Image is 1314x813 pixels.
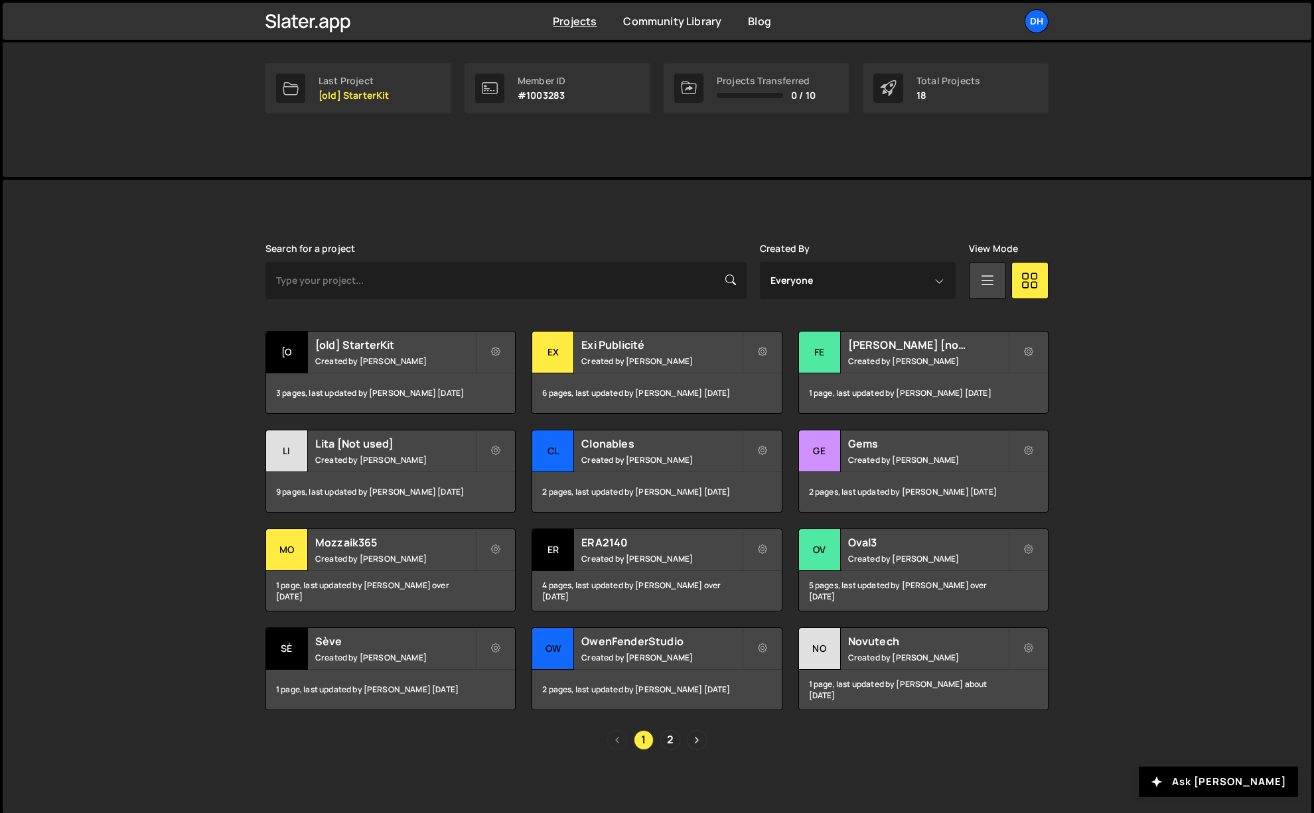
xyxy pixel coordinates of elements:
small: Created by [PERSON_NAME] [848,454,1008,466]
a: Next page [687,730,707,750]
small: Created by [PERSON_NAME] [848,553,1008,564]
label: Created By [760,243,810,254]
a: Ex Exi Publicité Created by [PERSON_NAME] 6 pages, last updated by [PERSON_NAME] [DATE] [532,331,782,414]
h2: Gems [848,436,1008,451]
p: #1003283 [518,90,565,101]
div: Ge [799,430,841,472]
a: Community Library [623,14,721,29]
div: 4 pages, last updated by [PERSON_NAME] over [DATE] [532,571,781,611]
input: Type your project... [265,262,747,299]
a: ER ERA2140 Created by [PERSON_NAME] 4 pages, last updated by [PERSON_NAME] over [DATE] [532,529,782,611]
a: Li Lita [Not used] Created by [PERSON_NAME] 9 pages, last updated by [PERSON_NAME] [DATE] [265,430,516,513]
div: 1 page, last updated by [PERSON_NAME] [DATE] [799,373,1048,413]
a: DH [1025,9,1049,33]
div: 3 pages, last updated by [PERSON_NAME] [DATE] [266,373,515,413]
small: Created by [PERSON_NAME] [848,652,1008,663]
small: Created by [PERSON_NAME] [315,553,475,564]
div: 2 pages, last updated by [PERSON_NAME] [DATE] [799,472,1048,512]
div: Projects Transferred [717,76,816,86]
div: Li [266,430,308,472]
h2: Mozzaik365 [315,535,475,550]
div: Pagination [265,730,1049,750]
a: Projects [553,14,597,29]
div: Last Project [319,76,390,86]
a: Cl Clonables Created by [PERSON_NAME] 2 pages, last updated by [PERSON_NAME] [DATE] [532,430,782,513]
div: Cl [532,430,574,472]
small: Created by [PERSON_NAME] [581,652,741,663]
button: Ask [PERSON_NAME] [1139,767,1298,797]
a: Page 2 [660,730,680,750]
div: 6 pages, last updated by [PERSON_NAME] [DATE] [532,373,781,413]
div: Total Projects [916,76,980,86]
small: Created by [PERSON_NAME] [848,355,1008,367]
div: FE [799,332,841,373]
label: Search for a project [265,243,355,254]
div: Member ID [518,76,565,86]
h2: Novutech [848,634,1008,649]
div: 1 page, last updated by [PERSON_NAME] about [DATE] [799,670,1048,710]
span: 0 / 10 [791,90,816,101]
small: Created by [PERSON_NAME] [581,553,741,564]
h2: Oval3 [848,535,1008,550]
div: 2 pages, last updated by [PERSON_NAME] [DATE] [532,472,781,512]
small: Created by [PERSON_NAME] [315,454,475,466]
div: Sè [266,628,308,670]
div: 5 pages, last updated by [PERSON_NAME] over [DATE] [799,571,1048,611]
a: Ov Oval3 Created by [PERSON_NAME] 5 pages, last updated by [PERSON_NAME] over [DATE] [798,529,1049,611]
h2: Clonables [581,436,741,451]
a: [o [old] StarterKit Created by [PERSON_NAME] 3 pages, last updated by [PERSON_NAME] [DATE] [265,331,516,414]
div: ER [532,529,574,571]
div: No [799,628,841,670]
h2: Lita [Not used] [315,436,475,451]
div: Ov [799,529,841,571]
div: Ex [532,332,574,373]
a: No Novutech Created by [PERSON_NAME] 1 page, last updated by [PERSON_NAME] about [DATE] [798,627,1049,710]
div: [o [266,332,308,373]
a: Ow OwenFenderStudio Created by [PERSON_NAME] 2 pages, last updated by [PERSON_NAME] [DATE] [532,627,782,710]
a: FE [PERSON_NAME] [not used] Created by [PERSON_NAME] 1 page, last updated by [PERSON_NAME] [DATE] [798,331,1049,414]
small: Created by [PERSON_NAME] [315,652,475,663]
div: 9 pages, last updated by [PERSON_NAME] [DATE] [266,472,515,512]
div: Mo [266,529,308,571]
a: Last Project [old] StarterKit [265,63,451,113]
h2: OwenFenderStudio [581,634,741,649]
label: View Mode [969,243,1018,254]
p: [old] StarterKit [319,90,390,101]
a: Ge Gems Created by [PERSON_NAME] 2 pages, last updated by [PERSON_NAME] [DATE] [798,430,1049,513]
div: 1 page, last updated by [PERSON_NAME] [DATE] [266,670,515,710]
a: Blog [748,14,771,29]
h2: Exi Publicité [581,338,741,352]
small: Created by [PERSON_NAME] [581,454,741,466]
h2: Sève [315,634,475,649]
h2: ERA2140 [581,535,741,550]
small: Created by [PERSON_NAME] [581,355,741,367]
small: Created by [PERSON_NAME] [315,355,475,367]
div: Ow [532,628,574,670]
div: 2 pages, last updated by [PERSON_NAME] [DATE] [532,670,781,710]
p: 18 [916,90,980,101]
a: Mo Mozzaik365 Created by [PERSON_NAME] 1 page, last updated by [PERSON_NAME] over [DATE] [265,529,516,611]
a: Sè Sève Created by [PERSON_NAME] 1 page, last updated by [PERSON_NAME] [DATE] [265,627,516,710]
h2: [PERSON_NAME] [not used] [848,338,1008,352]
div: 1 page, last updated by [PERSON_NAME] over [DATE] [266,571,515,611]
h2: [old] StarterKit [315,338,475,352]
